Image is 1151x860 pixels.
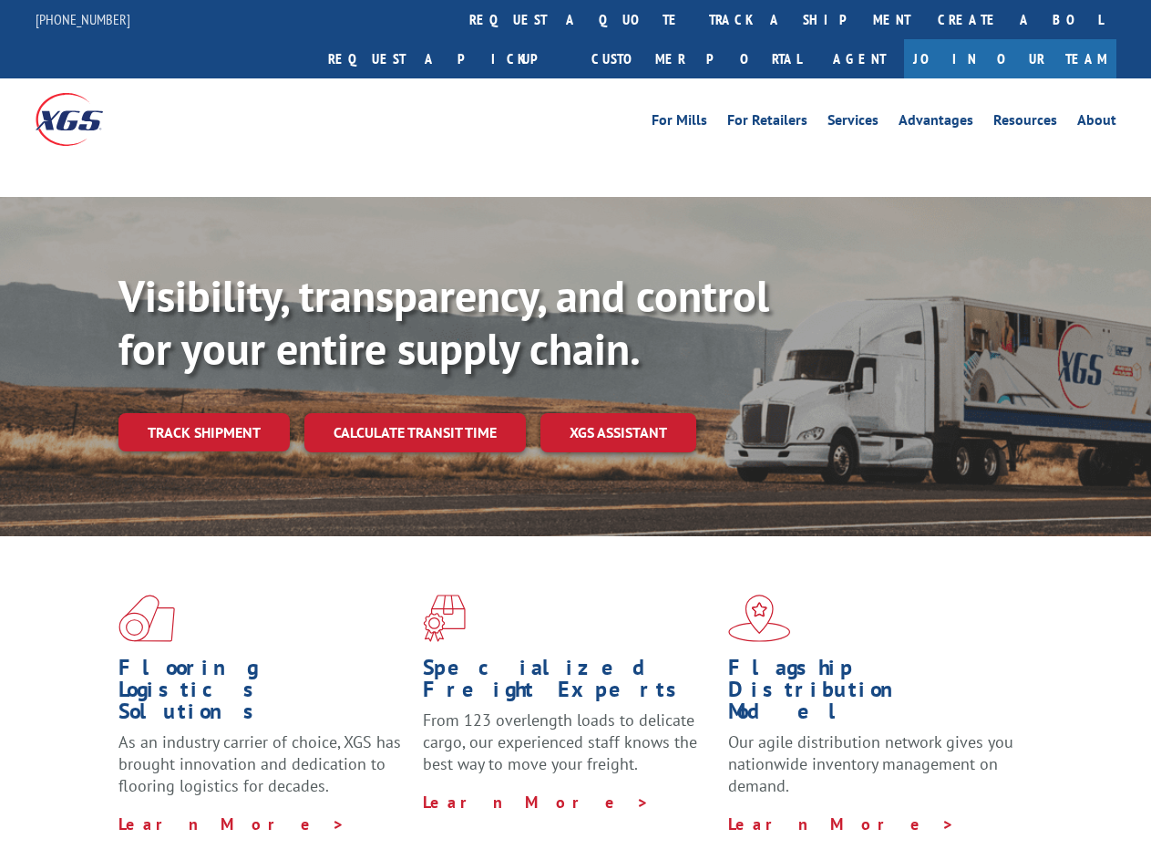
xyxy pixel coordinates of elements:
a: Learn More > [118,813,345,834]
a: For Retailers [727,113,807,133]
span: Our agile distribution network gives you nationwide inventory management on demand. [728,731,1013,796]
img: xgs-icon-focused-on-flooring-red [423,595,466,642]
a: Join Our Team [904,39,1116,78]
a: [PHONE_NUMBER] [36,10,130,28]
a: Agent [815,39,904,78]
b: Visibility, transparency, and control for your entire supply chain. [118,267,769,377]
a: Request a pickup [314,39,578,78]
a: For Mills [652,113,707,133]
p: From 123 overlength loads to delicate cargo, our experienced staff knows the best way to move you... [423,710,714,791]
a: About [1077,113,1116,133]
img: xgs-icon-flagship-distribution-model-red [728,595,791,642]
a: Customer Portal [578,39,815,78]
a: Learn More > [728,813,955,834]
a: Track shipment [118,413,290,451]
a: Calculate transit time [304,413,526,452]
h1: Specialized Freight Experts [423,657,714,710]
span: As an industry carrier of choice, XGS has brought innovation and dedication to flooring logistics... [118,731,401,796]
a: XGS ASSISTANT [540,413,696,452]
a: Services [827,113,879,133]
h1: Flagship Distribution Model [728,657,1019,731]
a: Advantages [899,113,973,133]
h1: Flooring Logistics Solutions [118,657,409,731]
a: Learn More > [423,792,650,813]
img: xgs-icon-total-supply-chain-intelligence-red [118,595,175,642]
a: Resources [993,113,1057,133]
